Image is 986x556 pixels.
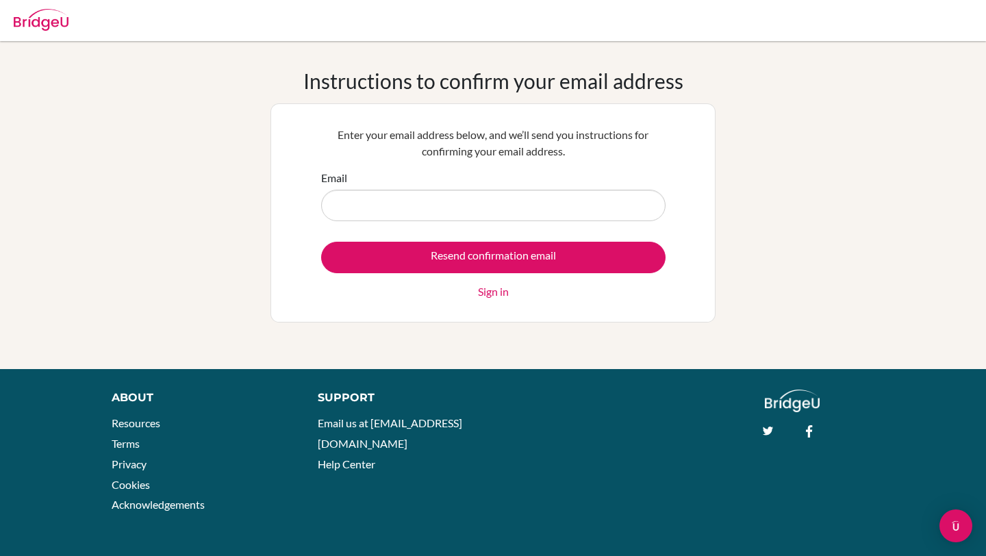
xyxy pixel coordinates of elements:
[939,509,972,542] div: Open Intercom Messenger
[765,390,820,412] img: logo_white@2x-f4f0deed5e89b7ecb1c2cc34c3e3d731f90f0f143d5ea2071677605dd97b5244.png
[478,283,509,300] a: Sign in
[318,390,479,406] div: Support
[321,170,347,186] label: Email
[303,68,683,93] h1: Instructions to confirm your email address
[112,390,287,406] div: About
[112,478,150,491] a: Cookies
[112,416,160,429] a: Resources
[318,416,462,450] a: Email us at [EMAIL_ADDRESS][DOMAIN_NAME]
[112,457,147,470] a: Privacy
[112,498,205,511] a: Acknowledgements
[14,9,68,31] img: Bridge-U
[321,127,666,160] p: Enter your email address below, and we’ll send you instructions for confirming your email address.
[318,457,375,470] a: Help Center
[112,437,140,450] a: Terms
[321,242,666,273] input: Resend confirmation email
